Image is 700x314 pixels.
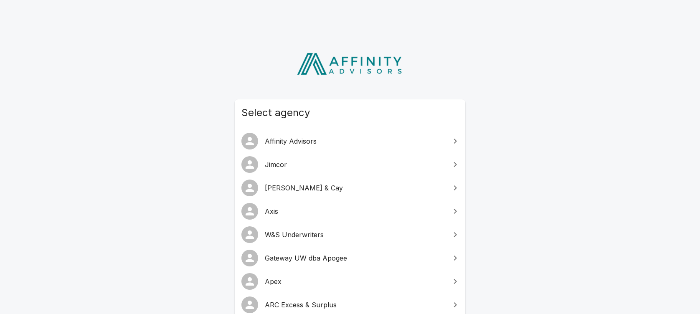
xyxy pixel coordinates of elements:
a: W&S Underwriters [235,223,465,246]
span: W&S Underwriters [265,230,445,240]
span: Jimcor [265,160,445,170]
a: [PERSON_NAME] & Cay [235,176,465,200]
a: Affinity Advisors [235,129,465,153]
span: Gateway UW dba Apogee [265,253,445,263]
img: Affinity Advisors Logo [290,50,410,78]
span: Select agency [241,106,459,119]
a: Gateway UW dba Apogee [235,246,465,270]
span: [PERSON_NAME] & Cay [265,183,445,193]
span: Apex [265,276,445,286]
a: Apex [235,270,465,293]
span: Affinity Advisors [265,136,445,146]
span: ARC Excess & Surplus [265,300,445,310]
span: Axis [265,206,445,216]
a: Jimcor [235,153,465,176]
a: Axis [235,200,465,223]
